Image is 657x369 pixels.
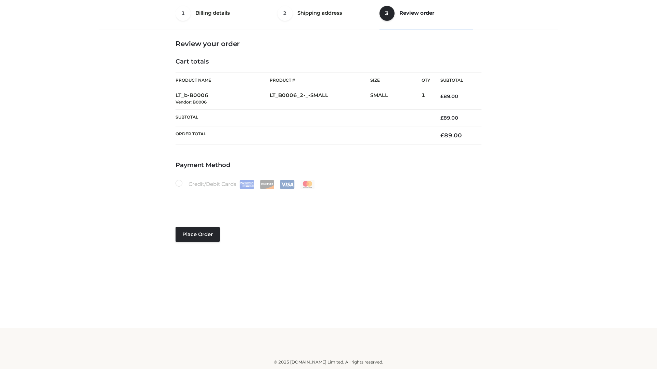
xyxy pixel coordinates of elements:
label: Credit/Debit Cards [176,180,315,189]
bdi: 89.00 [440,93,458,99]
button: Place order [176,227,220,242]
img: Visa [280,180,295,189]
td: 1 [422,88,430,110]
td: LT_b-B0006 [176,88,270,110]
td: SMALL [370,88,422,110]
div: © 2025 [DOMAIN_NAME] Limited. All rights reserved. [102,359,555,366]
small: Vendor: B0006 [176,99,207,105]
th: Size [370,73,418,88]
td: LT_B0006_2-_-SMALL [270,88,370,110]
bdi: 89.00 [440,115,458,121]
th: Product Name [176,72,270,88]
th: Subtotal [430,73,481,88]
span: £ [440,132,444,139]
span: £ [440,115,443,121]
h4: Payment Method [176,162,481,169]
h3: Review your order [176,40,481,48]
iframe: Secure payment input frame [174,188,480,213]
th: Subtotal [176,109,430,126]
h4: Cart totals [176,58,481,66]
span: £ [440,93,443,99]
img: Amex [240,180,254,189]
th: Qty [422,72,430,88]
th: Product # [270,72,370,88]
img: Discover [260,180,274,189]
th: Order Total [176,126,430,145]
bdi: 89.00 [440,132,462,139]
img: Mastercard [300,180,315,189]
